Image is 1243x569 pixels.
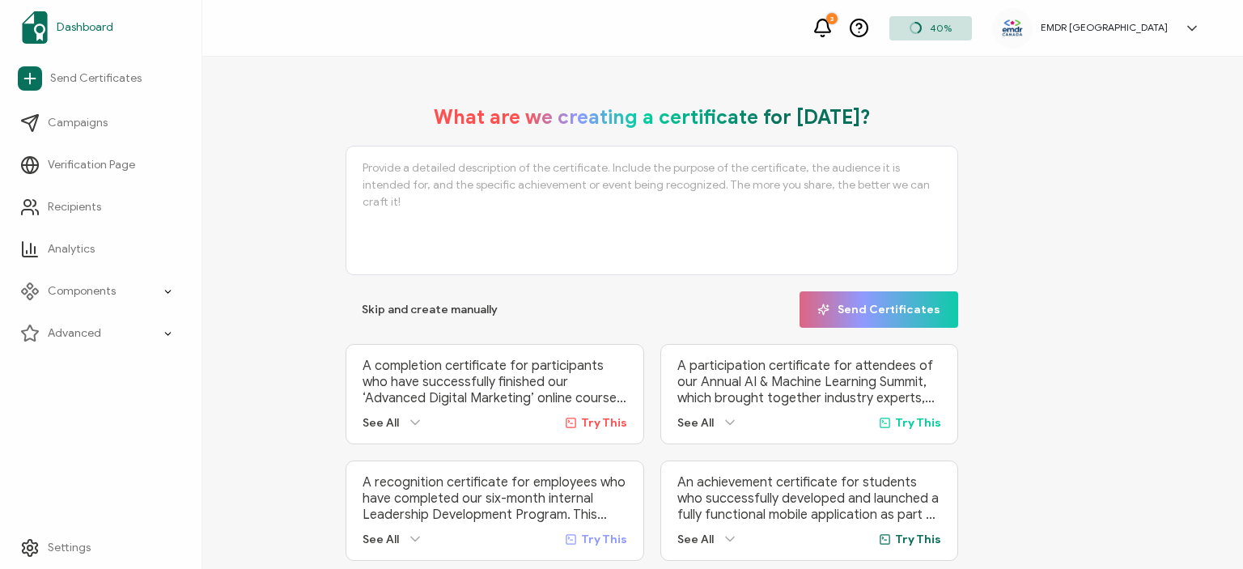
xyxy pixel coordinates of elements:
span: See All [677,416,714,430]
h1: What are we creating a certificate for [DATE]? [434,105,871,130]
span: Try This [895,416,941,430]
span: See All [363,416,399,430]
a: Dashboard [11,5,191,50]
p: A completion certificate for participants who have successfully finished our ‘Advanced Digital Ma... [363,358,626,406]
span: Components [48,283,116,299]
a: Analytics [11,233,191,265]
a: Send Certificates [11,60,191,97]
div: 3 [826,13,838,24]
p: A recognition certificate for employees who have completed our six-month internal Leadership Deve... [363,474,626,523]
span: Try This [581,416,627,430]
span: Try This [581,533,627,546]
span: Send Certificates [50,70,142,87]
span: Verification Page [48,157,135,173]
p: A participation certificate for attendees of our Annual AI & Machine Learning Summit, which broug... [677,358,941,406]
p: An achievement certificate for students who successfully developed and launched a fully functiona... [677,474,941,523]
img: sertifier-logomark-colored.svg [22,11,48,44]
button: Skip and create manually [346,291,514,328]
span: See All [677,533,714,546]
h5: EMDR [GEOGRAPHIC_DATA] [1041,22,1168,33]
button: Send Certificates [800,291,958,328]
span: Try This [895,533,941,546]
span: Send Certificates [817,304,940,316]
a: Campaigns [11,107,191,139]
span: Skip and create manually [362,304,498,316]
span: Campaigns [48,115,108,131]
span: Dashboard [57,19,113,36]
span: Advanced [48,325,101,342]
span: See All [363,533,399,546]
span: Recipients [48,199,101,215]
a: Verification Page [11,149,191,181]
a: Recipients [11,191,191,223]
span: Analytics [48,241,95,257]
a: Settings [11,532,191,564]
span: 40% [930,22,952,34]
span: Settings [48,540,91,556]
img: 2b48e83a-b412-4013-82c0-b9b806b5185a.png [1000,18,1025,39]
